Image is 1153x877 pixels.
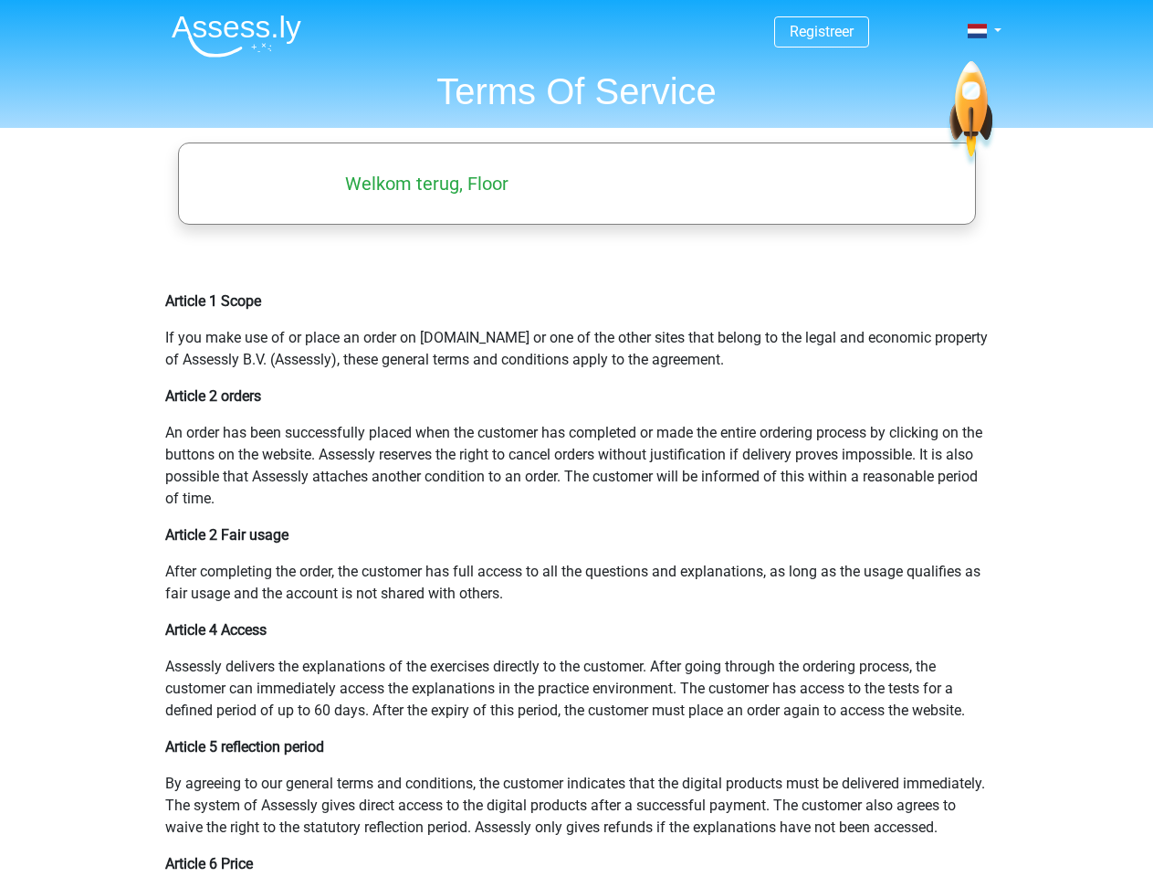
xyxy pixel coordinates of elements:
[790,23,854,40] a: Registreer
[165,526,288,544] b: Article 2 Fair usage
[165,738,324,755] b: Article 5 reflection period
[165,292,261,310] b: Article 1 Scope
[165,327,989,371] p: If you make use of or place an order on [DOMAIN_NAME] or one of the other sites that belong to th...
[946,61,996,168] img: spaceship.7d73109d6933.svg
[157,69,997,113] h1: Terms Of Service
[201,173,654,195] h5: Welkom terug, Floor
[165,773,989,839] p: By agreeing to our general terms and conditions, the customer indicates that the digital products...
[165,656,989,722] p: Assessly delivers the explanations of the exercises directly to the customer. After going through...
[165,621,267,639] b: Article 4 Access
[165,561,989,605] p: After completing the order, the customer has full access to all the questions and explanations, a...
[165,387,261,405] b: Article 2 orders
[165,422,989,510] p: An order has been successfully placed when the customer has completed or made the entire ordering...
[165,855,253,872] b: Article 6 Price
[172,15,301,58] img: Assessly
